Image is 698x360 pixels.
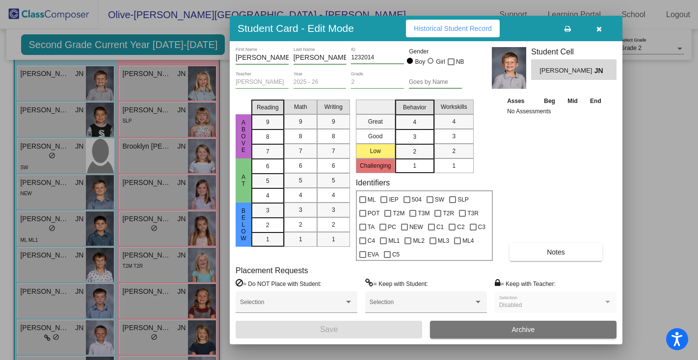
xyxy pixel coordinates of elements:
input: year [294,79,347,86]
span: At [239,174,248,187]
span: T3M [418,207,430,219]
span: TA [368,221,375,233]
span: ML4 [462,235,474,247]
span: Workskills [441,103,467,111]
span: 5 [299,176,302,185]
h3: Student Card - Edit Mode [238,22,354,34]
input: goes by name [409,79,462,86]
span: 1 [299,235,302,244]
div: Girl [435,57,445,66]
button: Archive [430,321,617,338]
span: Save [320,325,338,334]
span: 7 [266,147,269,156]
span: 5 [266,177,269,185]
span: 8 [332,132,335,141]
span: C5 [392,249,400,260]
button: Save [236,321,422,338]
span: Below [239,207,248,242]
span: ML1 [388,235,400,247]
input: grade [351,79,404,86]
span: Notes [547,248,565,256]
span: T2R [443,207,454,219]
span: C1 [436,221,444,233]
span: 1 [452,161,456,170]
span: 3 [413,132,416,141]
h3: Student Cell [531,47,617,56]
span: 2 [452,147,456,155]
span: C4 [368,235,375,247]
span: 3 [266,206,269,215]
span: 6 [299,161,302,170]
td: No Assessments [505,106,608,116]
span: 7 [332,147,335,155]
label: Placement Requests [236,266,308,275]
span: 2 [266,221,269,230]
span: 8 [266,132,269,141]
span: 4 [299,191,302,200]
span: 6 [266,162,269,171]
label: Identifiers [356,178,390,187]
th: Mid [562,96,584,106]
span: 4 [413,118,416,127]
label: = Keep with Student: [365,279,428,288]
span: 9 [266,118,269,127]
th: Beg [537,96,561,106]
span: 2 [299,220,302,229]
span: 4 [266,191,269,200]
span: ML2 [413,235,424,247]
span: 9 [332,117,335,126]
input: teacher [236,79,289,86]
span: 1 [332,235,335,244]
span: NB [456,56,464,68]
span: PC [388,221,396,233]
div: Boy [415,57,426,66]
th: End [584,96,607,106]
span: 2 [332,220,335,229]
span: JN [594,66,608,76]
span: 3 [299,206,302,214]
span: 7 [299,147,302,155]
span: ML [368,194,376,206]
span: 3 [332,206,335,214]
label: = Keep with Teacher: [495,279,556,288]
span: Math [294,103,307,111]
span: C2 [457,221,464,233]
input: Enter ID [351,54,404,61]
span: [PERSON_NAME] [539,66,594,76]
span: SW [435,194,444,206]
span: 1 [413,161,416,170]
span: 4 [332,191,335,200]
span: C3 [478,221,485,233]
span: 5 [332,176,335,185]
span: POT [368,207,380,219]
span: ABove [239,119,248,154]
span: Historical Student Record [414,25,492,32]
span: 8 [299,132,302,141]
span: Archive [512,326,535,334]
span: Behavior [403,103,426,112]
span: NEW [409,221,423,233]
span: 3 [452,132,456,141]
label: = Do NOT Place with Student: [236,279,322,288]
span: ML3 [438,235,449,247]
button: Historical Student Record [406,20,500,37]
span: T2M [393,207,404,219]
span: 2 [413,147,416,156]
button: Notes [510,243,602,261]
th: Asses [505,96,537,106]
span: 1 [266,235,269,244]
span: Reading [257,103,279,112]
span: 6 [332,161,335,170]
span: EVA [368,249,379,260]
span: T3R [467,207,479,219]
span: 4 [452,117,456,126]
mat-label: Gender [409,47,462,56]
span: 9 [299,117,302,126]
span: Disabled [499,302,522,309]
span: 504 [412,194,422,206]
span: IEP [389,194,398,206]
span: SLP [457,194,469,206]
span: Writing [324,103,343,111]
